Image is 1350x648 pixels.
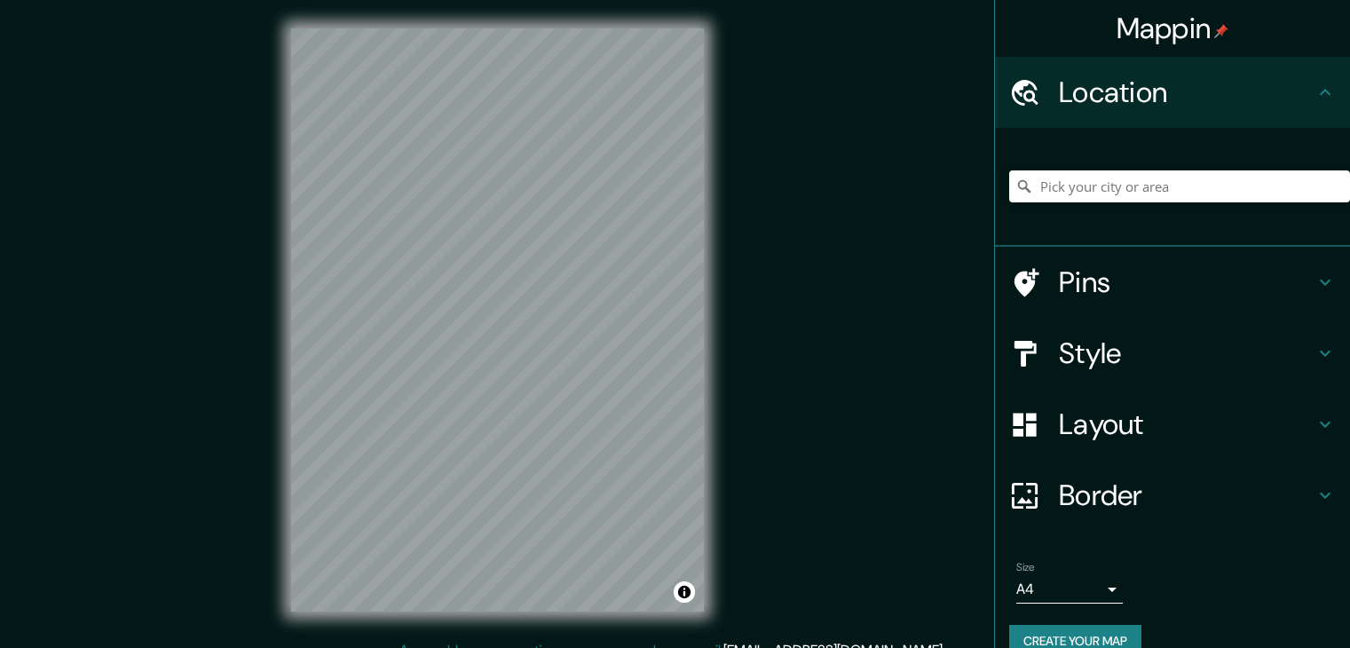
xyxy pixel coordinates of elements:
h4: Pins [1059,265,1314,300]
h4: Mappin [1117,11,1229,46]
h4: Location [1059,75,1314,110]
div: Border [995,460,1350,531]
h4: Border [1059,478,1314,513]
div: Location [995,57,1350,128]
h4: Layout [1059,407,1314,442]
button: Toggle attribution [674,581,695,603]
div: Layout [995,389,1350,460]
h4: Style [1059,336,1314,371]
canvas: Map [291,28,704,612]
div: A4 [1016,575,1123,604]
div: Style [995,318,1350,389]
input: Pick your city or area [1009,170,1350,202]
img: pin-icon.png [1214,24,1228,38]
label: Size [1016,560,1035,575]
div: Pins [995,247,1350,318]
